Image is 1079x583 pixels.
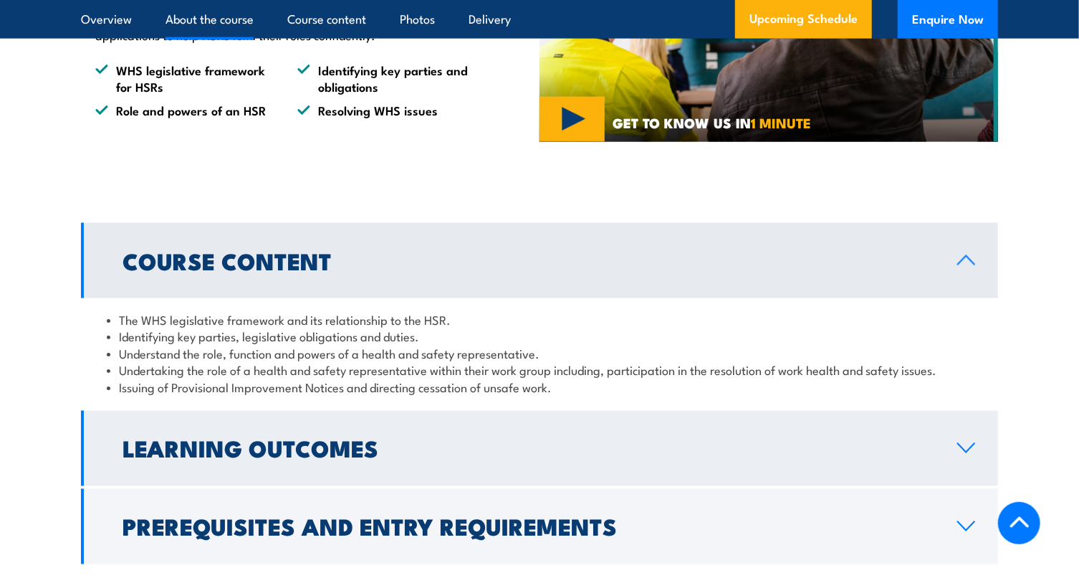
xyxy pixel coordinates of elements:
li: Undertaking the role of a health and safety representative within their work group including, par... [107,361,972,378]
li: WHS legislative framework for HSRs [95,62,272,95]
h2: Prerequisites and Entry Requirements [123,516,934,536]
h2: Learning Outcomes [123,438,934,458]
li: Identifying key parties and obligations [297,62,474,95]
li: The WHS legislative framework and its relationship to the HSR. [107,311,972,328]
li: Role and powers of an HSR [95,102,272,118]
strong: 1 MINUTE [751,112,811,133]
span: GET TO KNOW US IN [613,116,811,129]
a: Course Content [81,223,998,298]
li: Identifying key parties, legislative obligations and duties. [107,328,972,344]
a: Prerequisites and Entry Requirements [81,489,998,564]
li: Understand the role, function and powers of a health and safety representative. [107,345,972,361]
a: Learning Outcomes [81,411,998,486]
li: Issuing of Provisional Improvement Notices and directing cessation of unsafe work. [107,379,972,395]
h2: Course Content [123,250,934,270]
li: Resolving WHS issues [297,102,474,118]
